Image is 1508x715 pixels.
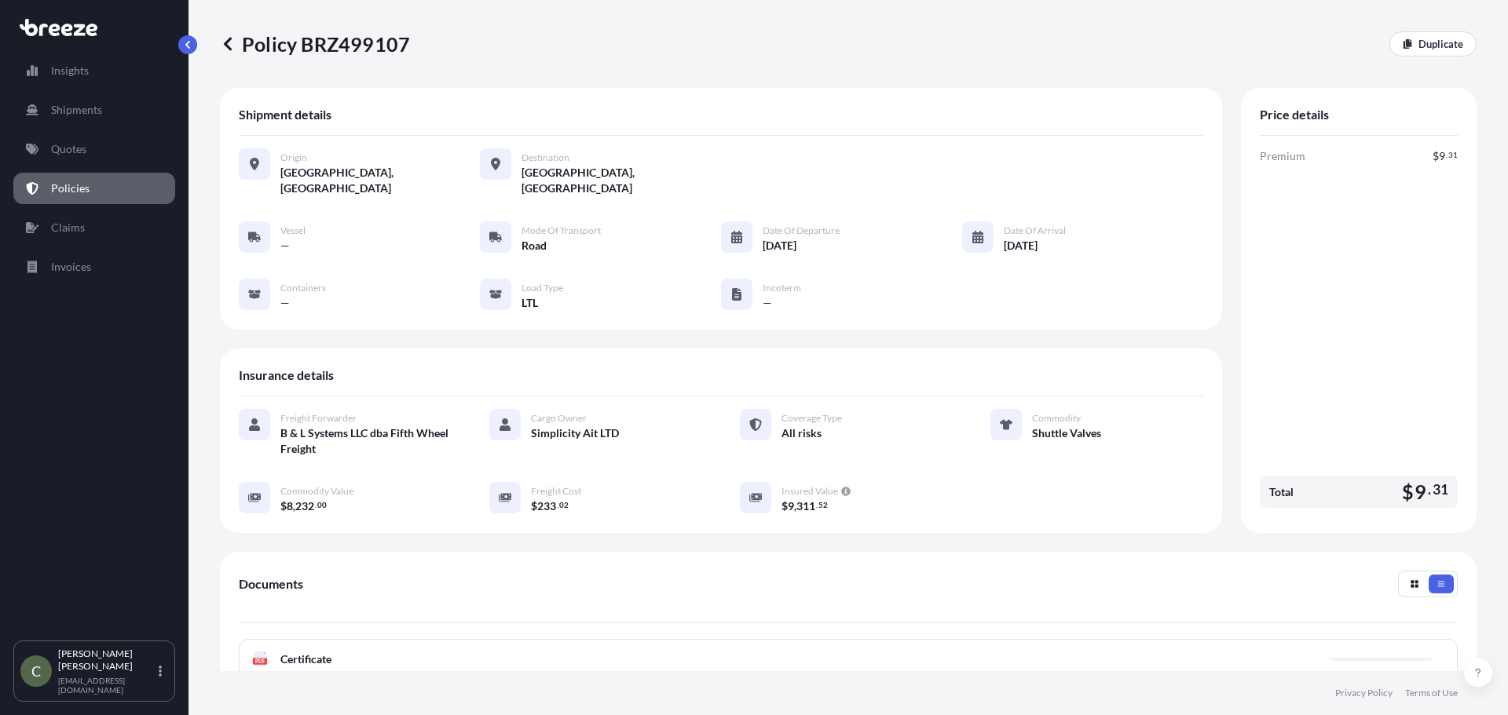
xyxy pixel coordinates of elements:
[788,501,794,512] span: 9
[315,502,317,508] span: .
[1335,687,1393,699] a: Privacy Policy
[818,502,828,508] span: 52
[1439,151,1445,162] span: 9
[280,238,290,254] span: —
[522,165,721,196] span: [GEOGRAPHIC_DATA], [GEOGRAPHIC_DATA]
[531,501,537,512] span: $
[1415,482,1426,502] span: 9
[31,663,41,679] span: C
[280,412,357,425] span: Freight Forwarder
[280,295,290,311] span: —
[280,224,306,237] span: Vessel
[1004,238,1038,254] span: [DATE]
[58,648,156,673] p: [PERSON_NAME] [PERSON_NAME]
[13,55,175,86] a: Insights
[537,501,556,512] span: 233
[280,485,353,498] span: Commodity Value
[1433,485,1448,494] span: 31
[531,425,619,441] span: Simplicity Ait LTD
[522,238,547,254] span: Road
[531,412,587,425] span: Cargo Owner
[781,412,842,425] span: Coverage Type
[531,485,581,498] span: Freight Cost
[13,94,175,126] a: Shipments
[1260,107,1329,122] span: Price details
[1260,148,1305,164] span: Premium
[763,295,772,311] span: —
[763,224,840,237] span: Date of Departure
[220,31,410,57] p: Policy BRZ499107
[280,425,452,457] span: B & L Systems LLC dba Fifth Wheel Freight
[13,212,175,243] a: Claims
[794,501,796,512] span: ,
[1433,151,1439,162] span: $
[13,133,175,165] a: Quotes
[280,151,307,164] span: Origin
[280,501,287,512] span: $
[51,102,102,118] p: Shipments
[763,238,796,254] span: [DATE]
[280,165,480,196] span: [GEOGRAPHIC_DATA], [GEOGRAPHIC_DATA]
[781,425,822,441] span: All risks
[13,173,175,204] a: Policies
[287,501,293,512] span: 8
[816,502,818,508] span: .
[557,502,558,508] span: .
[51,181,90,196] p: Policies
[280,282,326,294] span: Containers
[51,220,85,235] p: Claims
[13,251,175,283] a: Invoices
[1428,485,1431,494] span: .
[239,576,303,592] span: Documents
[522,151,569,164] span: Destination
[1446,152,1448,158] span: .
[280,651,331,667] span: Certificate
[1269,484,1294,500] span: Total
[796,501,815,512] span: 311
[1418,36,1463,52] p: Duplicate
[317,502,327,508] span: 00
[255,658,265,664] text: PDF
[293,501,295,512] span: ,
[781,501,788,512] span: $
[1004,224,1066,237] span: Date of Arrival
[1032,425,1101,441] span: Shuttle Valves
[295,501,314,512] span: 232
[522,282,563,294] span: Load Type
[1448,152,1458,158] span: 31
[239,107,331,122] span: Shipment details
[522,224,601,237] span: Mode of Transport
[522,295,538,311] span: LTL
[51,63,89,78] p: Insights
[763,282,801,294] span: Incoterm
[239,367,334,383] span: Insurance details
[51,141,86,157] p: Quotes
[1389,31,1477,57] a: Duplicate
[559,502,569,508] span: 02
[58,676,156,695] p: [EMAIL_ADDRESS][DOMAIN_NAME]
[1402,482,1414,502] span: $
[1405,687,1458,699] a: Terms of Use
[1032,412,1081,425] span: Commodity
[51,259,91,275] p: Invoices
[781,485,838,498] span: Insured Value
